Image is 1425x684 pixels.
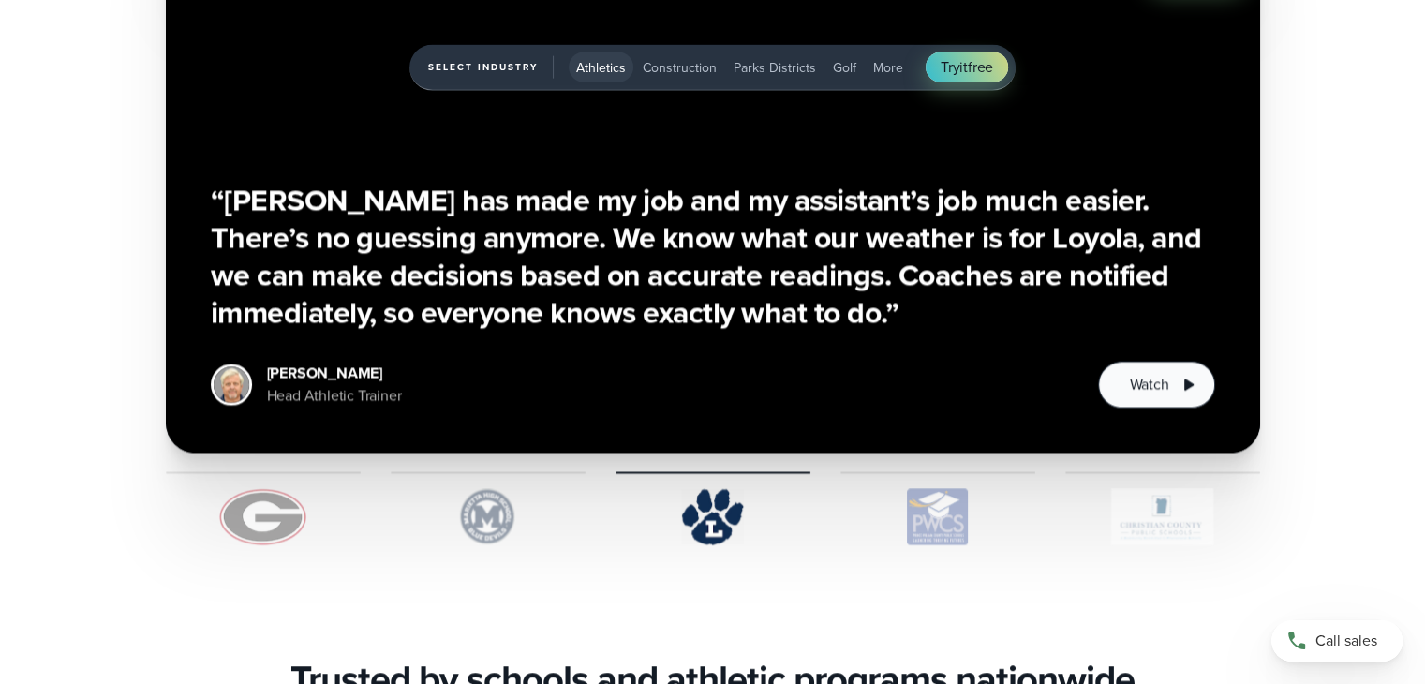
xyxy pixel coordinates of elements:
div: Head Athletic Trainer [267,385,402,408]
button: Construction [635,52,724,82]
span: Select Industry [428,56,554,79]
a: Call sales [1271,620,1403,662]
span: Try free [941,56,993,79]
a: Tryitfree [926,52,1008,82]
button: Athletics [569,52,633,82]
span: Call sales [1315,630,1377,652]
button: Golf [825,52,864,82]
img: Marietta-High-School.svg [391,489,586,545]
span: Athletics [576,58,626,78]
button: Watch [1098,362,1214,409]
button: Parks Districts [726,52,824,82]
span: it [959,56,968,78]
div: [PERSON_NAME] [267,363,402,385]
span: Golf [833,58,856,78]
h3: “[PERSON_NAME] has made my job and my assistant’s job much easier. There’s no guessing anymore. W... [211,182,1215,332]
span: Parks Districts [734,58,816,78]
span: Watch [1129,374,1168,396]
span: Construction [643,58,717,78]
button: More [866,52,911,82]
span: More [873,58,903,78]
